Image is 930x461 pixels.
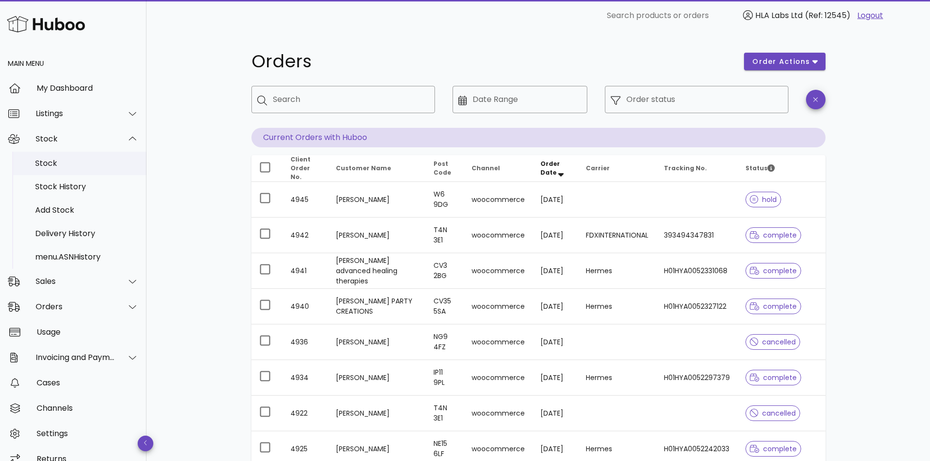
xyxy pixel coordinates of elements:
td: [PERSON_NAME] advanced healing therapies [328,253,426,289]
div: Invoicing and Payments [36,353,115,362]
td: H01HYA0052327122 [656,289,738,324]
span: complete [750,374,797,381]
td: [DATE] [533,218,578,253]
td: [DATE] [533,289,578,324]
td: 4942 [283,218,328,253]
th: Client Order No. [283,155,328,182]
th: Carrier [578,155,656,182]
span: hold [750,196,777,203]
td: [PERSON_NAME] [328,218,426,253]
span: Carrier [586,164,610,172]
td: 4945 [283,182,328,218]
div: Sales [36,277,115,286]
th: Channel [464,155,533,182]
img: Huboo Logo [7,14,85,35]
span: complete [750,267,797,274]
span: Post Code [434,160,451,177]
td: NG9 4FZ [426,324,464,360]
td: [PERSON_NAME] [328,182,426,218]
div: Delivery History [35,229,139,238]
td: [DATE] [533,324,578,360]
td: W6 9DG [426,182,464,218]
td: [DATE] [533,396,578,431]
p: Current Orders with Huboo [251,128,826,147]
span: HLA Labs Ltd [755,10,803,21]
span: Tracking No. [664,164,707,172]
td: woocommerce [464,396,533,431]
button: order actions [744,53,825,70]
td: woocommerce [464,360,533,396]
span: Status [745,164,775,172]
div: Stock [35,159,139,168]
td: Hermes [578,253,656,289]
div: Add Stock [35,205,139,215]
td: woocommerce [464,324,533,360]
th: Tracking No. [656,155,738,182]
td: T4N 3E1 [426,396,464,431]
td: [PERSON_NAME] [328,360,426,396]
td: [DATE] [533,253,578,289]
td: 393494347831 [656,218,738,253]
td: woocommerce [464,182,533,218]
th: Customer Name [328,155,426,182]
th: Order Date: Sorted descending. Activate to remove sorting. [533,155,578,182]
div: Stock [36,134,115,143]
td: H01HYA0052331068 [656,253,738,289]
td: 4934 [283,360,328,396]
a: Logout [857,10,883,21]
th: Post Code [426,155,464,182]
td: woocommerce [464,218,533,253]
td: CV35 5SA [426,289,464,324]
td: 4941 [283,253,328,289]
th: Status [738,155,826,182]
td: IP11 9PL [426,360,464,396]
div: Channels [37,403,139,413]
span: (Ref: 12545) [805,10,850,21]
td: 4940 [283,289,328,324]
td: 4936 [283,324,328,360]
span: complete [750,303,797,310]
div: Settings [37,429,139,438]
td: CV3 2BG [426,253,464,289]
div: Usage [37,327,139,337]
span: complete [750,445,797,452]
span: Channel [472,164,500,172]
span: cancelled [750,339,796,345]
td: FDXINTERNATIONAL [578,218,656,253]
td: T4N 3E1 [426,218,464,253]
div: Orders [36,302,115,311]
td: H01HYA0052297379 [656,360,738,396]
div: Stock History [35,182,139,191]
span: Customer Name [336,164,391,172]
span: order actions [752,57,810,67]
span: Order Date [540,160,560,177]
div: menu.ASNHistory [35,252,139,261]
span: cancelled [750,410,796,417]
td: [DATE] [533,182,578,218]
span: complete [750,232,797,239]
td: [DATE] [533,360,578,396]
h1: Orders [251,53,733,70]
span: Client Order No. [290,155,310,181]
div: Cases [37,378,139,387]
div: My Dashboard [37,83,139,93]
td: [PERSON_NAME] PARTY CREATIONS [328,289,426,324]
td: [PERSON_NAME] [328,324,426,360]
td: [PERSON_NAME] [328,396,426,431]
td: 4922 [283,396,328,431]
td: woocommerce [464,289,533,324]
td: woocommerce [464,253,533,289]
div: Listings [36,109,115,118]
td: Hermes [578,289,656,324]
td: Hermes [578,360,656,396]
